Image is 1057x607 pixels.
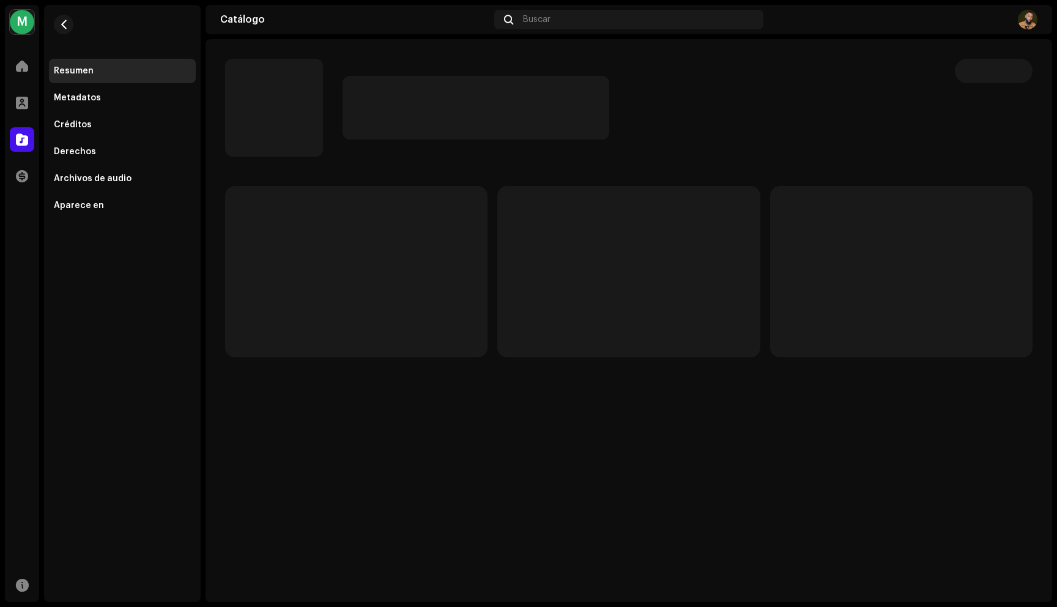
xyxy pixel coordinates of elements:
span: Buscar [523,15,551,24]
re-m-nav-item: Derechos [49,140,196,164]
div: Créditos [54,120,92,130]
div: Archivos de audio [54,174,132,184]
div: Catálogo [220,15,489,24]
re-m-nav-item: Archivos de audio [49,166,196,191]
div: M [10,10,34,34]
re-m-nav-item: Aparece en [49,193,196,218]
div: Aparece en [54,201,104,210]
div: Metadatos [54,93,101,103]
div: Derechos [54,147,96,157]
div: Resumen [54,66,94,76]
re-m-nav-item: Metadatos [49,86,196,110]
img: 96cdc585-7310-4c34-af6c-9340d0f2b243 [1018,10,1037,29]
re-m-nav-item: Resumen [49,59,196,83]
re-m-nav-item: Créditos [49,113,196,137]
